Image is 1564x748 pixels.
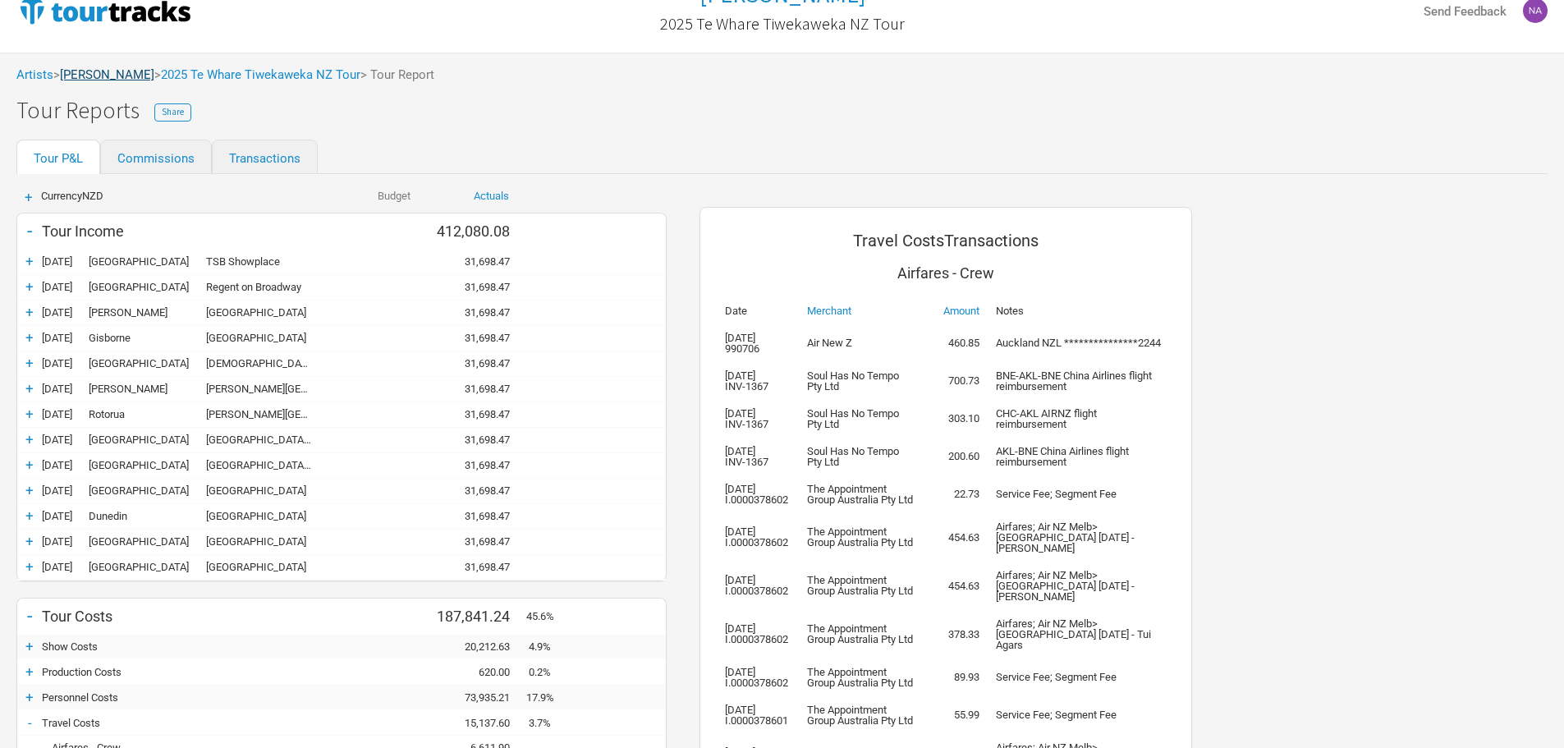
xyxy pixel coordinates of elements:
div: Show Costs [42,640,329,653]
span: [DATE] [42,561,72,573]
div: 31,698.47 [428,459,526,471]
a: Budget [378,190,410,202]
td: 454.63 [922,513,988,562]
td: AKL-BNE China Airlines flight reimbursement [988,438,1175,475]
td: [DATE] I.0000378601 [717,696,799,734]
a: Transactions [212,140,318,174]
div: 31,698.47 [428,535,526,548]
div: Regent Theatre [206,510,329,522]
div: Travel Costs [42,717,329,729]
div: 45.6% [526,610,567,622]
div: 620.00 [428,666,526,678]
td: Air New Z [799,324,922,362]
td: Service Fee; Segment Fee [988,659,1175,696]
span: [DATE] [42,332,72,344]
h1: Tour Reports [16,98,191,123]
td: [DATE] 990706 [717,324,799,362]
td: The Appointment Group Australia Pty Ltd [799,562,922,610]
td: Service Fee; Segment Fee [988,475,1175,513]
td: BNE-AKL-BNE China Airlines flight reimbursement [988,362,1175,400]
div: + [17,663,42,680]
a: Tour P&L [16,140,100,174]
div: Hamilton [42,383,206,395]
div: 31,698.47 [428,306,526,319]
div: - [17,219,42,242]
div: Rotorua [42,408,206,420]
div: 31,698.47 [428,408,526,420]
span: [DATE] [42,408,72,420]
div: 31,698.47 [428,357,526,369]
span: [DATE] [42,434,72,446]
div: + [17,278,42,295]
span: Share [162,106,184,117]
div: 73,935.21 [428,691,526,704]
td: Airfares; Air NZ Melb>[GEOGRAPHIC_DATA] [DATE] - Tui Agars [988,610,1175,659]
div: 31,698.47 [428,383,526,395]
span: > [154,69,360,81]
div: Christchurch [42,535,206,548]
div: Dunedin [42,510,206,522]
div: Auckland [42,484,206,497]
div: + [17,533,42,549]
div: + [17,253,42,269]
div: Regent on Broadway [206,281,329,293]
div: 31,698.47 [428,510,526,522]
td: [DATE] INV-1367 [717,438,799,475]
div: 412,080.08 [428,223,526,240]
div: Tauranga [42,357,206,369]
div: + [17,507,42,524]
div: + [17,355,42,371]
td: [DATE] I.0000378602 [717,562,799,610]
div: + [17,482,42,498]
div: - [17,604,42,627]
div: 31,698.47 [428,561,526,573]
a: [PERSON_NAME] [60,67,154,82]
div: 31,698.47 [428,255,526,268]
td: Soul Has No Tempo Pty Ltd [799,400,922,438]
a: Actuals [474,190,509,202]
div: Tour Costs [42,608,329,625]
span: Currency NZD [41,190,103,202]
td: 454.63 [922,562,988,610]
span: > [53,69,154,81]
div: Christchurch [42,561,206,573]
div: Spark Arena [206,484,329,497]
td: CHC-AKL AIRNZ flight reimbursement [988,400,1175,438]
td: 303.10 [922,400,988,438]
td: The Appointment Group Australia Pty Ltd [799,475,922,513]
strong: Send Feedback [1424,4,1507,19]
div: Christchurch Town Hall [206,535,329,548]
div: Wellington [42,459,206,471]
span: [DATE] [42,357,72,369]
span: [DATE] [42,510,72,522]
td: Airfares; Air NZ Melb>[GEOGRAPHIC_DATA] [DATE] - [PERSON_NAME] [988,562,1175,610]
a: 2025 Te Whare Tiwekaweka NZ Tour [161,67,360,82]
td: Soul Has No Tempo Pty Ltd [799,362,922,400]
div: Gisborne [42,332,206,344]
td: Service Fee; Segment Fee [988,696,1175,734]
div: 17.9% [526,691,567,704]
div: + [17,304,42,320]
span: > Tour Report [360,69,434,81]
td: The Appointment Group Australia Pty Ltd [799,610,922,659]
button: Share [154,103,191,122]
div: + [17,558,42,575]
div: 31,698.47 [428,332,526,344]
div: Personnel Costs [42,691,329,704]
div: Sir Owen Glenn Theatre [206,408,329,420]
div: 3.7% [526,717,567,729]
th: Amount [922,297,988,324]
div: + [17,329,42,346]
a: 2025 Te Whare Tiwekaweka NZ Tour [660,7,905,41]
div: Tour Income [42,223,329,240]
div: Wellington [42,434,206,446]
td: The Appointment Group Australia Pty Ltd [799,659,922,696]
a: Commissions [100,140,212,174]
div: + [16,190,41,204]
td: 378.33 [922,610,988,659]
div: Palmerston North [42,281,206,293]
td: [DATE] INV-1367 [717,400,799,438]
td: [DATE] I.0000378602 [717,475,799,513]
div: + [17,380,42,397]
div: Airfares - Crew [717,266,1175,297]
